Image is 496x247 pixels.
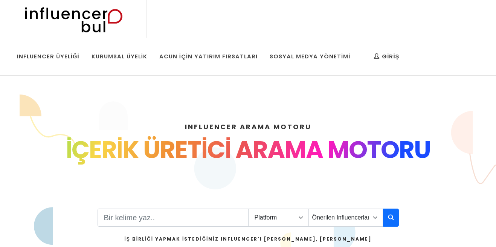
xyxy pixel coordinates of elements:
[368,38,405,75] a: Giriş
[17,52,79,61] div: Influencer Üyeliği
[98,209,249,227] input: Search
[270,52,350,61] div: Sosyal Medya Yönetimi
[154,38,263,75] a: Acun İçin Yatırım Fırsatları
[86,38,153,75] a: Kurumsal Üyelik
[38,132,458,168] div: İÇERİK ÜRETİCİ ARAMA MOTORU
[124,236,371,242] h2: İş Birliği Yapmak İstediğiniz Influencer’ı [PERSON_NAME], [PERSON_NAME]
[11,38,85,75] a: Influencer Üyeliği
[92,52,147,61] div: Kurumsal Üyelik
[159,52,258,61] div: Acun İçin Yatırım Fırsatları
[374,52,399,61] div: Giriş
[264,38,356,75] a: Sosyal Medya Yönetimi
[38,122,458,132] h4: INFLUENCER ARAMA MOTORU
